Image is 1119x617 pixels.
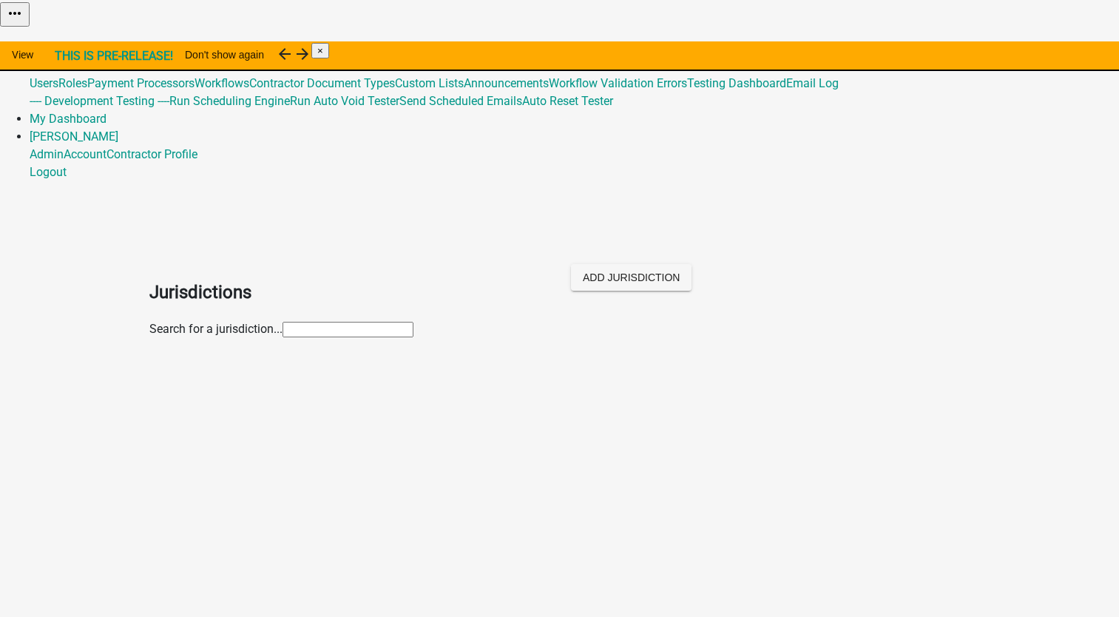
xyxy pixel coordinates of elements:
[30,41,64,55] a: Admin
[87,76,195,90] a: Payment Processors
[58,76,87,90] a: Roles
[149,279,549,306] h2: Jurisdictions
[549,76,687,90] a: Workflow Validation Errors
[294,45,311,63] i: arrow_forward
[30,129,118,144] a: [PERSON_NAME]
[687,76,786,90] a: Testing Dashboard
[30,76,58,90] a: Users
[290,94,399,108] a: Run Auto Void Tester
[30,147,64,161] a: Admin
[276,45,294,63] i: arrow_back
[30,94,169,108] a: ---- Development Testing ----
[317,45,323,56] span: ×
[30,75,1119,110] div: Global14
[173,41,276,68] button: Don't show again
[64,147,107,161] a: Account
[6,4,24,22] i: more_horiz
[169,94,290,108] a: Run Scheduling Engine
[149,322,283,336] label: Search for a jurisdiction...
[107,147,197,161] a: Contractor Profile
[522,94,613,108] a: Auto Reset Tester
[464,76,549,90] a: Announcements
[30,165,67,179] a: Logout
[786,76,839,90] a: Email Log
[55,49,173,63] strong: THIS IS PRE-RELEASE!
[249,76,395,90] a: Contractor Document Types
[30,146,1119,181] div: [PERSON_NAME]
[399,94,522,108] a: Send Scheduled Emails
[195,76,249,90] a: Workflows
[395,76,464,90] a: Custom Lists
[571,264,692,291] button: Add Jurisdiction
[30,112,107,126] a: My Dashboard
[311,43,329,58] button: Close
